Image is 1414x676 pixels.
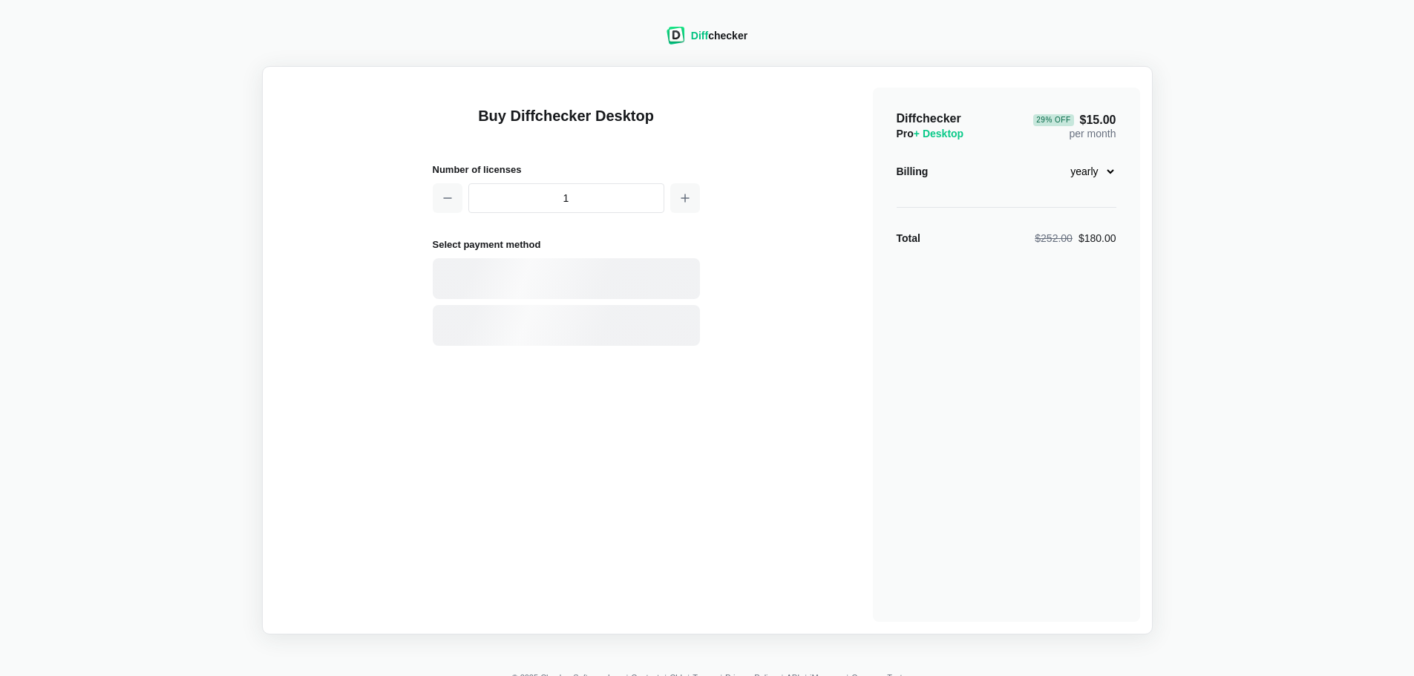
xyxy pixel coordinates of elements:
input: 1 [468,183,664,213]
a: Diffchecker logoDiffchecker [667,35,747,47]
span: $252.00 [1035,232,1073,244]
h2: Select payment method [433,237,700,252]
span: + Desktop [914,128,963,140]
div: 29 % Off [1033,114,1073,126]
div: per month [1033,111,1116,141]
span: $15.00 [1033,114,1116,126]
h1: Buy Diffchecker Desktop [433,105,700,144]
span: Diff [691,30,708,42]
span: Diffchecker [897,112,961,125]
h2: Number of licenses [433,162,700,177]
span: Pro [897,128,964,140]
div: $180.00 [1035,231,1116,246]
img: Diffchecker logo [667,27,685,45]
div: checker [691,28,747,43]
div: Billing [897,164,929,179]
strong: Total [897,232,920,244]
